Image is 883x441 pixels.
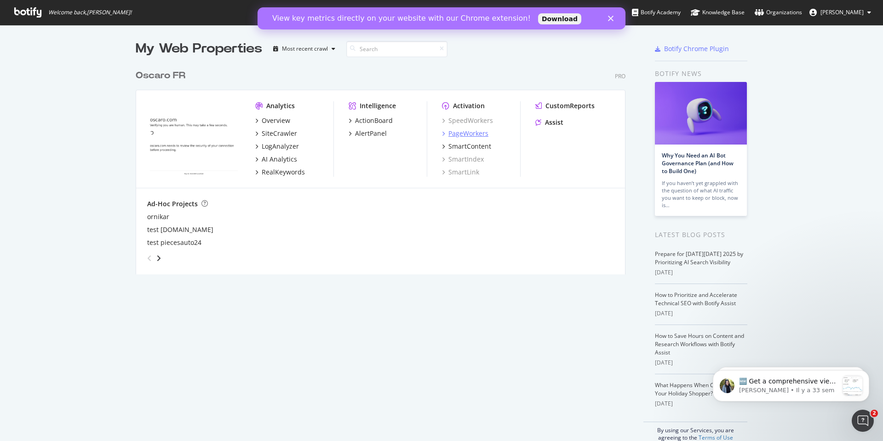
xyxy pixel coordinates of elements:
[143,251,155,266] div: angle-left
[655,268,747,277] div: [DATE]
[655,44,729,53] a: Botify Chrome Plugin
[355,129,387,138] div: AlertPanel
[262,155,297,164] div: AI Analytics
[136,40,262,58] div: My Web Properties
[545,118,563,127] div: Assist
[349,129,387,138] a: AlertPanel
[350,8,360,14] div: Fermer
[360,101,396,110] div: Intelligence
[655,291,737,307] a: How to Prioritize and Accelerate Technical SEO with Botify Assist
[615,72,625,80] div: Pro
[282,46,328,52] div: Most recent crawl
[40,26,139,134] span: 🆕 Get a comprehensive view of your organic search performance across multiple websites with our n...
[147,225,213,234] a: test [DOMAIN_NAME]
[262,168,305,177] div: RealKeywords
[662,151,734,175] a: Why You Need an AI Bot Governance Plan (and How to Build One)
[755,8,802,17] div: Organizations
[442,155,484,164] a: SmartIndex
[147,199,198,209] div: Ad-Hoc Projects
[802,5,878,20] button: [PERSON_NAME]
[820,8,864,16] span: Matthieu Barthe
[442,129,488,138] a: PageWorkers
[136,69,185,82] div: Oscaro FR
[255,129,297,138] a: SiteCrawler
[255,168,305,177] a: RealKeywords
[655,69,747,79] div: Botify news
[346,41,447,57] input: Search
[136,69,189,82] a: Oscaro FR
[655,332,744,356] a: How to Save Hours on Content and Research Workflows with Botify Assist
[255,142,299,151] a: LogAnalyzer
[255,155,297,164] a: AI Analytics
[349,116,393,125] a: ActionBoard
[262,142,299,151] div: LogAnalyzer
[852,410,874,432] iframe: Intercom live chat
[664,44,729,53] div: Botify Chrome Plugin
[255,116,290,125] a: Overview
[691,8,745,17] div: Knowledge Base
[655,381,738,397] a: What Happens When ChatGPT Is Your Holiday Shopper?
[655,400,747,408] div: [DATE]
[155,254,162,263] div: angle-right
[355,116,393,125] div: ActionBoard
[266,101,295,110] div: Analytics
[448,129,488,138] div: PageWorkers
[136,58,633,274] div: grid
[535,118,563,127] a: Assist
[453,101,485,110] div: Activation
[632,8,681,17] div: Botify Academy
[258,7,625,29] iframe: Intercom live chat bannière
[147,212,169,221] a: ornikar
[655,309,747,318] div: [DATE]
[48,9,132,16] span: Welcome back, [PERSON_NAME] !
[448,142,491,151] div: SmartContent
[535,101,595,110] a: CustomReports
[40,35,139,43] p: Message from Hayley, sent Il y a 33 sem
[269,41,339,56] button: Most recent crawl
[655,250,743,266] a: Prepare for [DATE][DATE] 2025 by Prioritizing AI Search Visibility
[262,116,290,125] div: Overview
[442,116,493,125] a: SpeedWorkers
[545,101,595,110] div: CustomReports
[147,101,241,176] img: Oscaro.com
[442,142,491,151] a: SmartContent
[662,180,740,209] div: If you haven’t yet grappled with the question of what AI traffic you want to keep or block, now is…
[655,359,747,367] div: [DATE]
[655,82,747,145] img: Why You Need an AI Bot Governance Plan (and How to Build One)
[655,230,747,240] div: Latest Blog Posts
[699,352,883,416] iframe: Intercom notifications message
[262,129,297,138] div: SiteCrawler
[147,238,201,247] a: test piecesauto24
[442,168,479,177] a: SmartLink
[871,410,878,417] span: 2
